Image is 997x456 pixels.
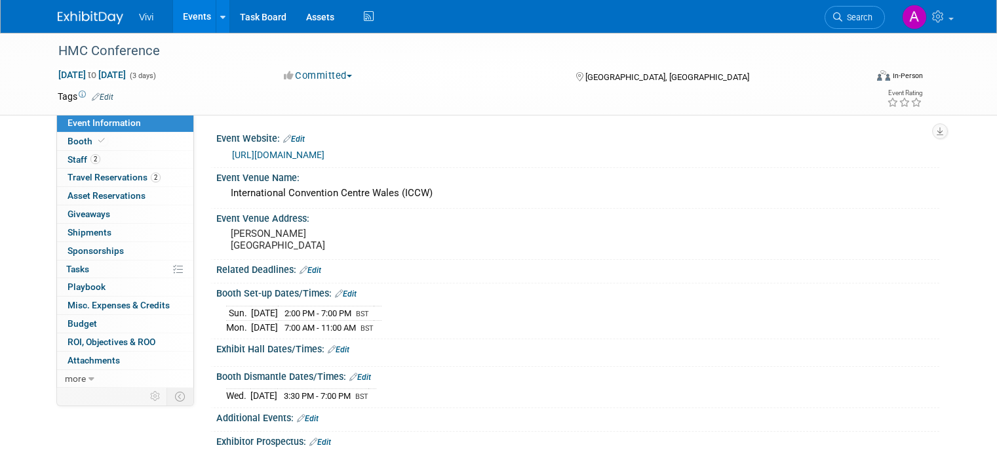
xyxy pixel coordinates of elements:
[57,242,193,260] a: Sponsorships
[216,408,939,425] div: Additional Events:
[216,168,939,184] div: Event Venue Name:
[250,389,277,403] td: [DATE]
[68,227,111,238] span: Shipments
[226,306,251,320] td: Sun.
[57,187,193,205] a: Asset Reservations
[216,129,939,146] div: Event Website:
[902,5,927,30] img: Amy Barker
[216,432,939,449] div: Exhibitor Prospectus:
[825,6,885,29] a: Search
[355,392,368,401] span: BST
[57,205,193,223] a: Giveaways
[349,373,371,382] a: Edit
[226,320,251,334] td: Mon.
[68,190,146,201] span: Asset Reservations
[216,367,939,384] div: Booth Dismantle Dates/Times:
[54,39,850,63] div: HMC Conference
[585,72,749,82] span: [GEOGRAPHIC_DATA], [GEOGRAPHIC_DATA]
[68,355,120,365] span: Attachments
[842,12,872,22] span: Search
[300,266,321,275] a: Edit
[356,310,369,318] span: BST
[68,154,100,165] span: Staff
[68,281,106,292] span: Playbook
[128,72,156,80] span: (3 days)
[216,209,939,225] div: Event Venue Address:
[68,318,97,329] span: Budget
[232,150,324,160] a: [URL][DOMAIN_NAME]
[328,345,349,354] a: Edit
[361,324,374,333] span: BST
[58,69,127,81] span: [DATE] [DATE]
[66,264,89,274] span: Tasks
[251,320,278,334] td: [DATE]
[251,306,278,320] td: [DATE]
[57,315,193,333] a: Budget
[68,172,161,182] span: Travel Reservations
[57,151,193,169] a: Staff2
[68,136,108,146] span: Booth
[226,389,250,403] td: Wed.
[57,169,193,186] a: Travel Reservations2
[57,224,193,241] a: Shipments
[335,289,357,299] a: Edit
[68,300,170,310] span: Misc. Expenses & Credits
[216,339,939,356] div: Exhibit Hall Dates/Times:
[98,137,105,144] i: Booth reservation complete
[57,133,193,150] a: Booth
[887,90,922,96] div: Event Rating
[57,333,193,351] a: ROI, Objectives & ROO
[57,260,193,278] a: Tasks
[892,71,923,81] div: In-Person
[284,308,351,318] span: 2:00 PM - 7:00 PM
[68,245,124,256] span: Sponsorships
[58,90,113,103] td: Tags
[167,388,194,405] td: Toggle Event Tabs
[139,12,153,22] span: Vivi
[57,297,193,314] a: Misc. Expenses & Credits
[283,135,305,144] a: Edit
[309,438,331,447] a: Edit
[284,391,351,401] span: 3:30 PM - 7:00 PM
[57,278,193,296] a: Playbook
[284,323,356,333] span: 7:00 AM - 11:00 AM
[216,283,939,301] div: Booth Set-up Dates/Times:
[144,388,167,405] td: Personalize Event Tab Strip
[86,70,98,80] span: to
[877,70,890,81] img: Format-Inperson.png
[216,260,939,277] div: Related Deadlines:
[68,209,110,219] span: Giveaways
[92,93,113,102] a: Edit
[57,114,193,132] a: Event Information
[57,352,193,369] a: Attachments
[90,154,100,164] span: 2
[68,337,155,347] span: ROI, Objectives & ROO
[58,11,123,24] img: ExhibitDay
[279,69,357,83] button: Committed
[297,414,319,423] a: Edit
[65,373,86,384] span: more
[68,117,141,128] span: Event Information
[795,68,923,88] div: Event Format
[57,370,193,388] a: more
[226,183,929,203] div: International Convention Centre Wales (ICCW)
[231,228,503,251] pre: [PERSON_NAME] [GEOGRAPHIC_DATA]
[151,173,161,182] span: 2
